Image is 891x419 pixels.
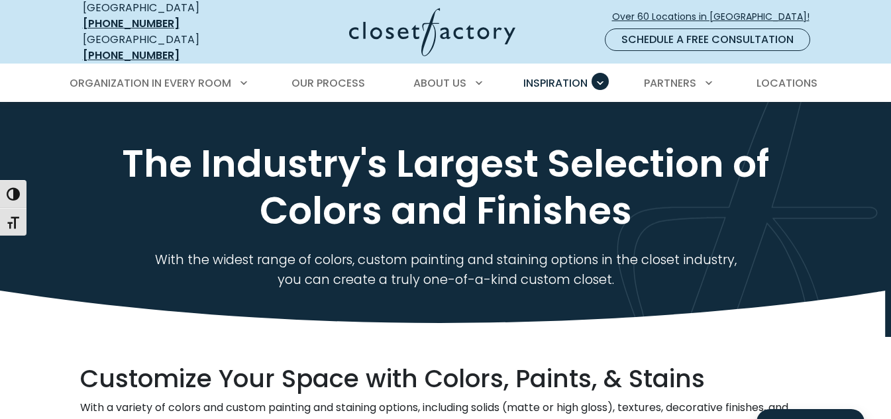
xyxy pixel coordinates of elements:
img: Closet Factory Logo [349,8,515,56]
span: Partners [644,75,696,91]
span: Locations [757,75,817,91]
span: Over 60 Locations in [GEOGRAPHIC_DATA]! [612,10,820,24]
a: [PHONE_NUMBER] [83,16,180,31]
h5: Customize Your Space with Colors, Paints, & Stains [80,363,812,394]
span: Our Process [291,75,365,91]
nav: Primary Menu [60,65,831,102]
span: Organization in Every Room [70,75,231,91]
span: About Us [413,75,466,91]
div: [GEOGRAPHIC_DATA] [83,32,245,64]
span: With the widest range of colors, custom painting and staining options in the closet industry, you... [155,250,737,288]
a: [PHONE_NUMBER] [83,48,180,63]
a: Schedule a Free Consultation [605,28,810,51]
span: Inspiration [523,75,588,91]
h1: The Industry's Largest Selection of Colors and Finishes [80,140,812,235]
a: Over 60 Locations in [GEOGRAPHIC_DATA]! [611,5,821,28]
